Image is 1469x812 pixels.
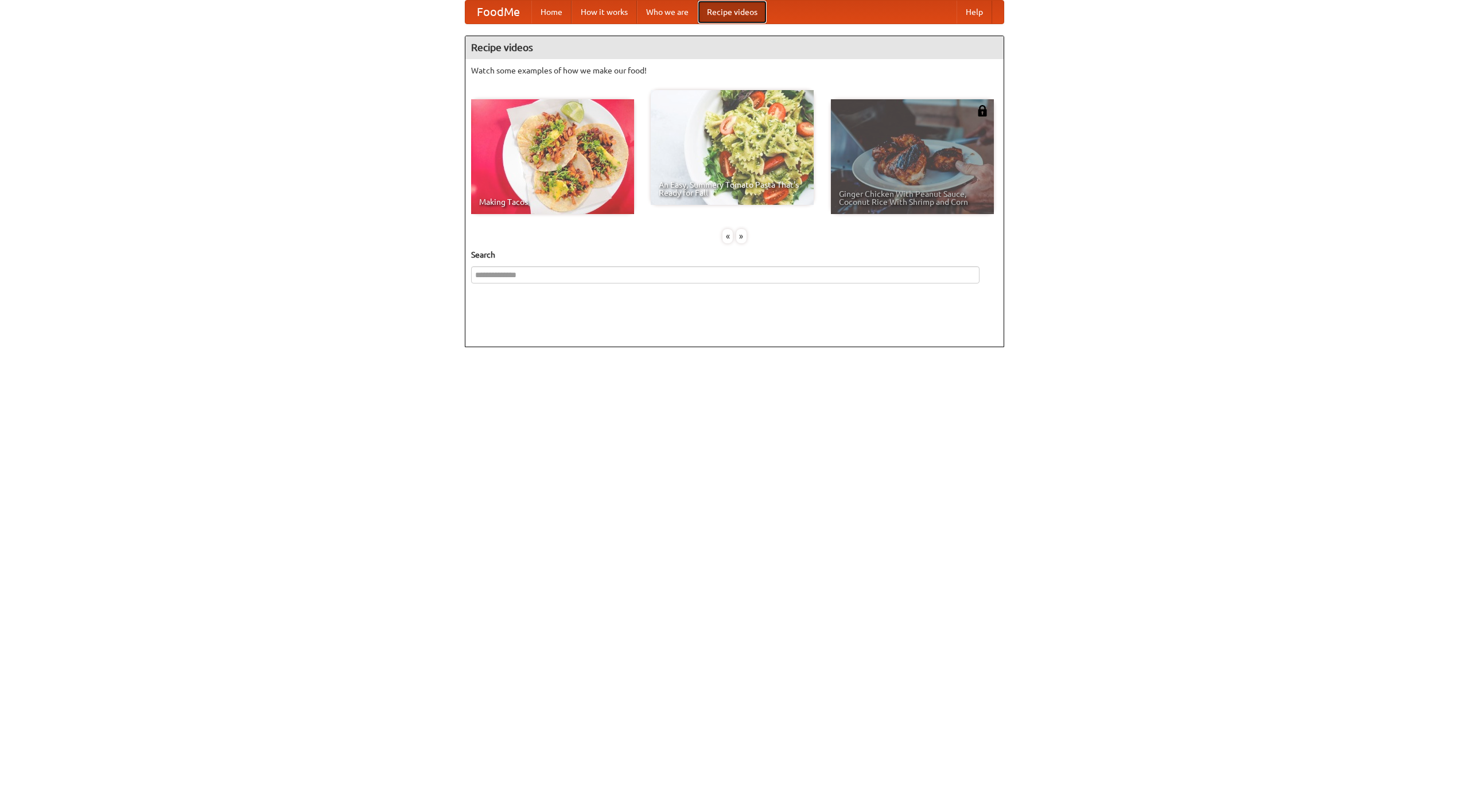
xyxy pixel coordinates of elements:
a: Recipe videos [698,1,767,24]
span: An Easy, Summery Tomato Pasta That's Ready for Fall [659,181,806,197]
a: How it works [572,1,637,24]
a: An Easy, Summery Tomato Pasta That's Ready for Fall [651,90,814,205]
div: » [736,229,747,243]
div: « [722,229,733,243]
a: Who we are [637,1,698,24]
img: 483408.png [977,105,988,116]
h4: Recipe videos [465,36,1004,59]
span: Making Tacos [479,198,626,206]
a: Home [531,1,572,24]
h5: Search [471,249,998,261]
a: Help [957,1,992,24]
a: Making Tacos [471,99,634,214]
p: Watch some examples of how we make our food! [471,65,998,76]
a: FoodMe [465,1,531,24]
